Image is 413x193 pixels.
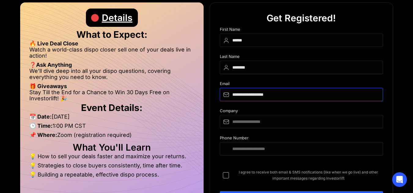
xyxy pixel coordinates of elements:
[220,109,383,115] div: Company
[29,123,53,129] strong: 🕒 Time:
[29,68,194,83] li: We’ll dive deep into all your dispo questions, covering everything you need to know.
[220,27,383,34] div: First Name
[29,153,194,163] li: 💡 How to sell your deals faster and maximize your returns.
[234,169,383,181] span: I agree to receive both email & SMS notifications (like when we go live) and other important mess...
[392,172,407,187] div: Open Intercom Messenger
[220,81,383,88] div: Email
[29,172,194,178] li: 💡 Building a repeatable, effective dispo process.
[81,102,142,113] strong: Event Details:
[29,132,57,138] strong: 📌 Where:
[29,114,194,123] li: [DATE]
[76,29,147,40] strong: What to Expect:
[29,62,72,68] strong: ❓Ask Anything
[29,132,194,141] li: Zoom (registration required)
[220,54,383,61] div: Last Name
[29,163,194,172] li: 💡 Strategies to close buyers consistently, time after time.
[29,89,194,102] li: Stay Till the End for a Chance to Win 30 Days Free on Investorlift! 🎉
[29,144,194,150] h2: What You'll Learn
[29,40,78,47] strong: 🔥 Live Deal Close
[29,113,52,120] strong: 📅 Date:
[220,136,383,142] div: Phone Number
[29,47,194,62] li: Watch a world-class dispo closer sell one of your deals live in action!
[267,9,336,27] div: Get Registered!
[29,123,194,132] li: 1:00 PM CST
[29,83,67,89] strong: 🎁 Giveaways
[102,9,132,27] div: Details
